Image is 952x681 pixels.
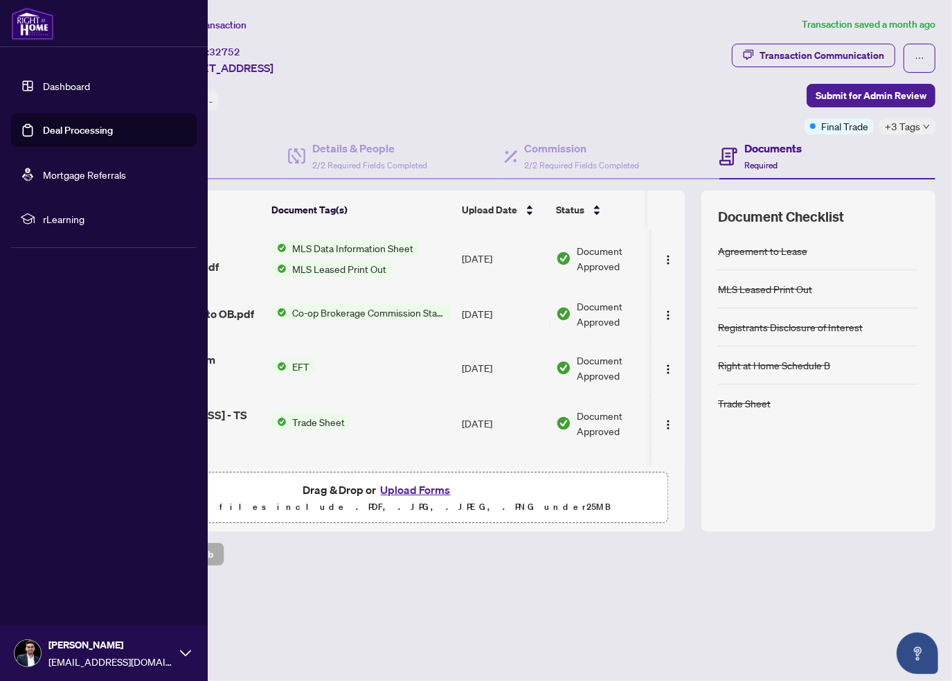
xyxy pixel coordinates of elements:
button: Logo [657,247,679,269]
button: Submit for Admin Review [807,84,935,107]
button: Transaction Communication [732,44,895,67]
span: Status [556,202,584,218]
th: Upload Date [456,191,550,229]
div: Trade Sheet [718,396,771,411]
span: Submit for Admin Review [816,85,926,107]
button: Status IconEFT [271,359,315,374]
img: Logo [663,310,674,321]
h4: Documents [744,140,802,157]
img: Status Icon [271,261,287,276]
button: Status IconMLS Data Information SheetStatus IconMLS Leased Print Out [271,240,419,276]
span: down [923,123,930,130]
button: Status IconTrade Sheet [271,414,350,430]
span: MLS Leased Print Out [287,261,392,276]
h4: Commission [525,140,640,157]
span: [EMAIL_ADDRESS][DOMAIN_NAME] [48,654,173,669]
img: Status Icon [271,414,287,430]
img: Profile Icon [15,640,41,666]
div: Registrants Disclosure of Interest [718,319,863,335]
img: logo [11,7,54,40]
span: View Transaction [172,19,246,31]
span: 32752 [209,46,240,58]
td: [DATE] [456,288,550,340]
span: 2/2 Required Fields Completed [525,160,640,170]
button: Logo [657,412,679,434]
p: Supported files include .PDF, .JPG, .JPEG, .PNG under 25 MB [98,499,659,515]
span: EFT [287,359,315,374]
span: Upload Date [462,202,517,218]
th: Document Tag(s) [266,191,456,229]
span: Co-op Brokerage Commission Statement [287,305,451,320]
span: Document Approved [577,408,663,439]
button: Open asap [897,633,938,674]
article: Transaction saved a month ago [802,17,935,33]
td: [DATE] [456,396,550,451]
span: Document Approved [577,462,663,493]
img: Document Status [556,306,571,321]
h4: Details & People [312,140,427,157]
span: Final Trade [821,118,868,134]
a: Dashboard [43,80,90,92]
span: Trade Sheet [287,414,350,430]
img: Document Status [556,416,571,431]
img: Logo [663,420,674,431]
button: Upload Forms [377,481,455,499]
img: Status Icon [271,359,287,374]
img: Logo [663,364,674,375]
a: Deal Processing [43,124,113,136]
button: Status IconCo-op Brokerage Commission Statement [271,305,451,320]
td: [DATE] [456,340,550,396]
img: Document Status [556,360,571,375]
span: Drag & Drop or [303,481,455,499]
span: MLS Data Information Sheet [287,240,419,256]
span: Document Approved [577,299,663,329]
div: MLS Leased Print Out [718,281,812,297]
img: Logo [663,255,674,266]
button: Logo [657,303,679,325]
span: 2/2 Required Fields Completed [312,160,427,170]
span: Document Checklist [718,207,844,227]
td: [DATE] [456,229,550,288]
img: Status Icon [271,305,287,320]
th: Status [550,191,668,229]
div: Agreement to Lease [718,243,807,258]
span: ellipsis [915,53,924,63]
span: Document Approved [577,243,663,274]
span: - [209,95,213,107]
img: Document Status [556,251,571,266]
span: Drag & Drop orUpload FormsSupported files include .PDF, .JPG, .JPEG, .PNG under25MB [89,472,667,524]
span: [PERSON_NAME] [48,637,173,653]
div: Right at Home Schedule B [718,357,830,373]
div: Transaction Communication [760,44,884,67]
img: Status Icon [271,240,287,256]
span: [STREET_ADDRESS] [172,60,273,76]
span: Document Approved [577,353,663,383]
a: Mortgage Referrals [43,168,126,181]
span: rLearning [43,211,187,227]
button: Logo [657,357,679,379]
span: +3 Tags [885,118,920,134]
td: [DATE] [456,451,550,504]
span: Required [744,160,778,170]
